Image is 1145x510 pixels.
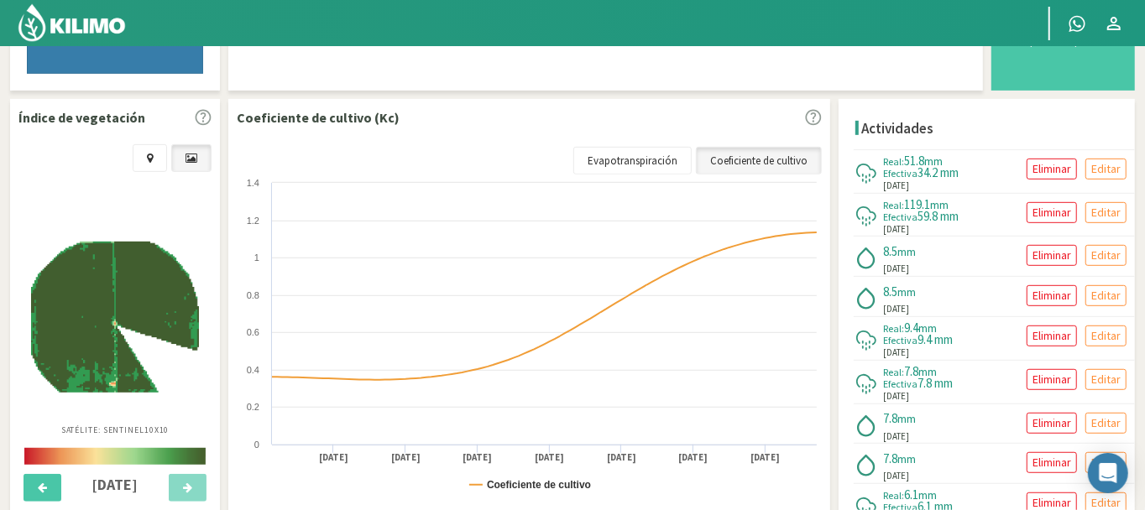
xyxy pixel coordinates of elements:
span: 7.8 [883,410,897,426]
span: 119.1 [904,196,930,212]
span: Real: [883,155,904,168]
div: Open Intercom Messenger [1088,453,1128,493]
text: [DATE] [607,451,636,464]
text: 0.4 [247,365,259,375]
span: 34.2 mm [918,164,959,180]
text: 1.2 [247,216,259,226]
span: mm [918,320,937,336]
text: [DATE] [319,451,348,464]
img: c84fce57-a512-45b6-8935-2648866c1c81_-_sentinel_-_2025-08-28.png [31,242,199,393]
text: [DATE] [750,451,780,464]
span: [DATE] [883,222,909,237]
img: scale [24,448,206,465]
p: Satélite: Sentinel [61,424,170,436]
span: 7.8 [883,450,897,466]
button: Eliminar [1027,285,1077,306]
button: Eliminar [1027,245,1077,266]
button: Eliminar [1027,159,1077,180]
text: 0 [254,440,259,450]
span: mm [918,364,937,379]
span: 9.4 mm [918,331,953,347]
span: [DATE] [883,302,909,316]
span: mm [897,284,916,299]
text: [DATE] [535,451,564,464]
p: Editar [1091,286,1121,305]
span: [DATE] [883,262,909,276]
p: Índice de vegetación [18,107,145,127]
span: 6.1 [904,487,918,502]
button: Eliminar [1027,413,1077,434]
span: [DATE] [883,389,909,403]
text: 0.6 [247,327,259,337]
text: 1.4 [247,178,259,188]
p: Editar [1091,414,1121,433]
p: Eliminar [1033,414,1071,433]
span: Efectiva [883,167,918,180]
p: Eliminar [1033,159,1071,179]
text: 0.2 [247,402,259,412]
text: 1 [254,252,259,263]
span: mm [930,197,949,212]
button: Editar [1085,245,1127,266]
span: 51.8 [904,153,924,169]
button: Eliminar [1027,369,1077,390]
text: Coeficiente de cultivo [487,479,591,491]
button: Editar [1085,159,1127,180]
span: Real: [883,199,904,211]
span: 7.8 mm [918,375,953,391]
span: 9.4 [904,320,918,336]
button: Editar [1085,285,1127,306]
span: 59.8 mm [918,208,959,224]
a: Evapotranspiración [573,147,692,175]
p: Eliminar [1033,286,1071,305]
p: Eliminar [1033,370,1071,389]
text: [DATE] [679,451,708,464]
p: Editar [1091,326,1121,346]
a: Coeficiente de cultivo [696,147,822,175]
span: 7.8 [904,363,918,379]
text: [DATE] [391,451,421,464]
button: Editar [1085,202,1127,223]
button: Editar [1085,452,1127,473]
p: Coeficiente de cultivo (Kc) [237,107,400,127]
span: 8.5 [883,284,897,299]
span: mm [897,411,916,426]
h4: [DATE] [71,476,159,493]
p: Editar [1091,203,1121,222]
span: mm [924,154,943,169]
button: Editar [1085,369,1127,390]
p: Eliminar [1033,453,1071,472]
span: [DATE] [883,179,909,193]
span: 8.5 [883,243,897,259]
span: Efectiva [883,211,918,223]
span: [DATE] [883,469,909,483]
button: Eliminar [1027,202,1077,223]
span: Real: [883,322,904,335]
span: Efectiva [883,377,918,390]
span: mm [918,487,937,502]
button: Eliminar [1027,452,1077,473]
text: [DATE] [463,451,492,464]
p: Editar [1091,246,1121,265]
p: Editar [1091,159,1121,179]
text: 0.8 [247,290,259,300]
p: Eliminar [1033,246,1071,265]
p: Eliminar [1033,326,1071,346]
span: Real: [883,489,904,502]
h4: Actividades [861,121,933,137]
span: mm [897,244,916,259]
img: Kilimo [17,3,127,43]
span: [DATE] [883,429,909,444]
button: Eliminar [1027,325,1077,346]
span: mm [897,451,916,466]
p: Eliminar [1033,203,1071,222]
button: Editar [1085,413,1127,434]
span: Efectiva [883,334,918,346]
p: Editar [1091,370,1121,389]
span: [DATE] [883,346,909,360]
span: Real: [883,366,904,378]
span: 10X10 [144,424,170,435]
button: Editar [1085,325,1127,346]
